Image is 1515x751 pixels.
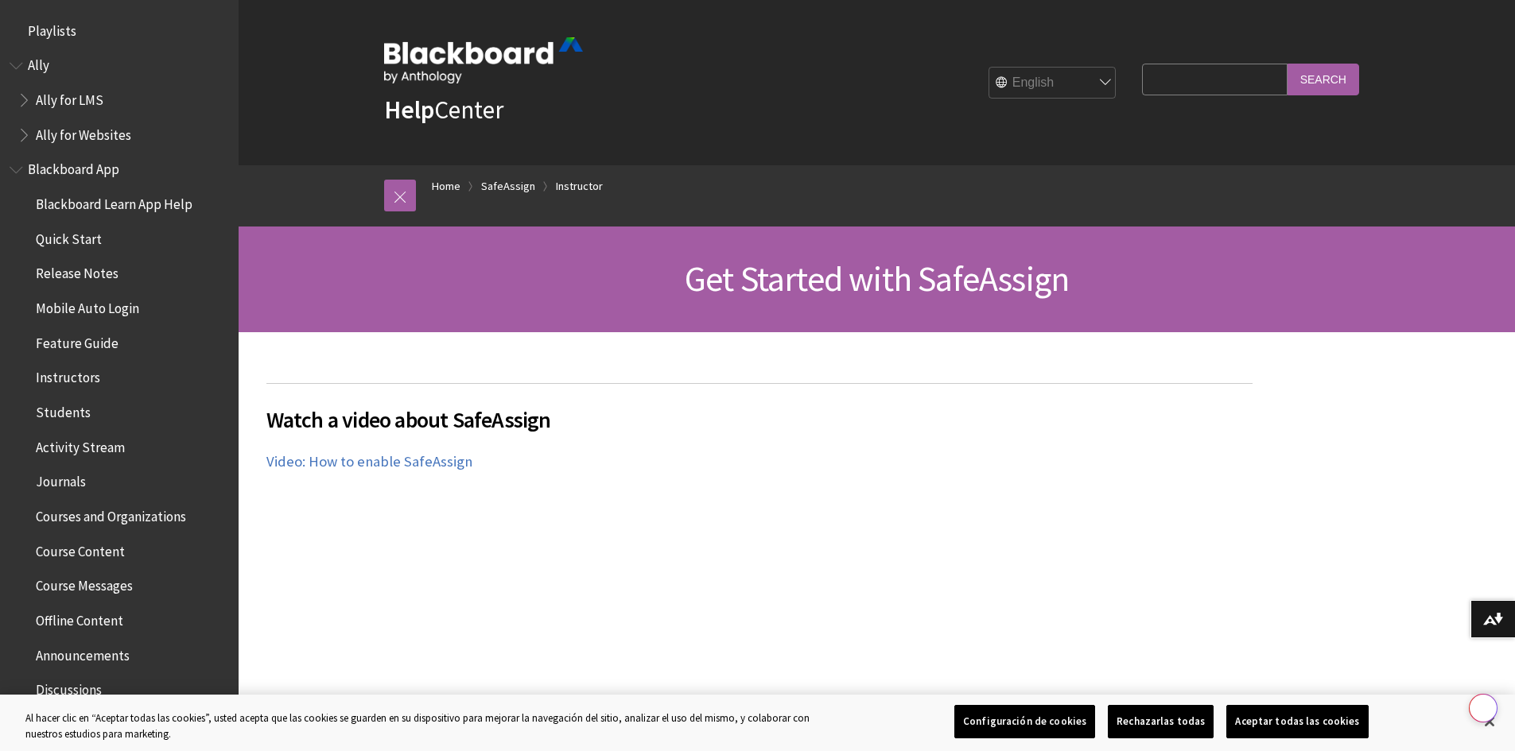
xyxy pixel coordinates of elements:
a: Home [432,176,460,196]
a: HelpCenter [384,94,503,126]
span: Quick Start [36,226,102,247]
img: Blackboard by Anthology [384,37,583,83]
span: Ally for LMS [36,87,103,108]
span: Courses and Organizations [36,503,186,525]
span: Instructors [36,365,100,386]
select: Site Language Selector [989,68,1117,99]
button: Aceptar todas las cookies [1226,705,1368,738]
a: Instructor [556,176,603,196]
span: Ally for Websites [36,122,131,143]
span: Blackboard App [28,157,119,178]
span: Offline Content [36,607,123,629]
span: Watch a video about SafeAssign [266,403,1253,436]
span: Discussions [36,676,102,698]
span: Playlists [28,17,76,39]
span: Mobile Auto Login [36,295,139,316]
div: Al hacer clic en “Aceptar todas las cookies”, usted acepta que las cookies se guarden en su dispo... [25,710,833,741]
span: Students [36,399,91,420]
input: Search [1288,64,1359,95]
span: Course Content [36,538,125,559]
span: Activity Stream [36,434,125,455]
span: Get Started with SafeAssign [685,257,1069,300]
span: Ally [28,52,49,74]
strong: Help [384,94,434,126]
span: Announcements [36,642,130,664]
span: Blackboard Learn App Help [36,191,192,212]
button: Rechazarlas todas [1108,705,1214,738]
nav: Book outline for Anthology Ally Help [10,52,229,149]
span: Release Notes [36,261,118,282]
span: Feature Guide [36,330,118,351]
span: Course Messages [36,573,133,594]
span: Journals [36,469,86,490]
button: Configuración de cookies [954,705,1095,738]
nav: Book outline for Playlists [10,17,229,45]
a: Video: How to enable SafeAssign [266,452,472,471]
a: SafeAssign [481,176,535,196]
